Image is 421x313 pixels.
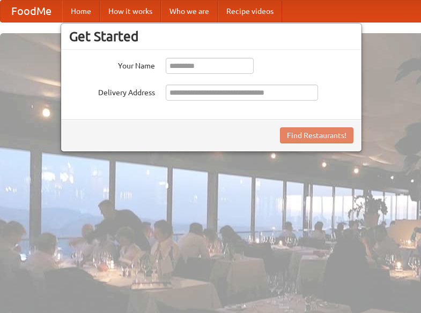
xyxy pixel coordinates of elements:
[69,28,353,44] h3: Get Started
[218,1,282,22] a: Recipe videos
[280,127,353,143] button: Find Restaurants!
[1,1,62,22] a: FoodMe
[69,58,155,71] label: Your Name
[62,1,100,22] a: Home
[69,85,155,98] label: Delivery Address
[161,1,218,22] a: Who we are
[100,1,161,22] a: How it works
